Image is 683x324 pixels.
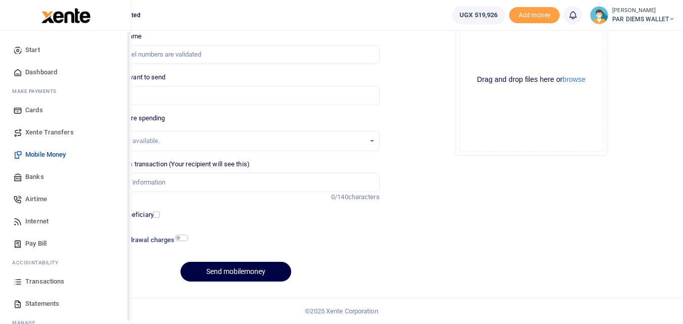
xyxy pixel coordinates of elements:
span: PAR DIEMS WALLET [612,15,675,24]
a: Mobile Money [8,144,123,166]
a: Internet [8,210,123,233]
a: logo-small logo-large logo-large [40,11,90,19]
div: Drag and drop files here or [460,75,603,84]
span: Banks [25,172,44,182]
a: Start [8,39,123,61]
span: ake Payments [17,87,57,95]
span: UGX 519,926 [460,10,497,20]
small: [PERSON_NAME] [612,7,675,15]
a: Xente Transfers [8,121,123,144]
li: M [8,83,123,99]
button: Send mobilemoney [180,262,291,282]
span: Start [25,45,40,55]
label: Memo for this transaction (Your recipient will see this) [92,159,250,169]
img: profile-user [590,6,608,24]
a: Cards [8,99,123,121]
div: No options available. [100,136,365,146]
span: Dashboard [25,67,57,77]
a: Transactions [8,270,123,293]
li: Toup your wallet [509,7,560,24]
span: countability [20,259,58,266]
img: logo-large [41,8,90,23]
span: Internet [25,216,49,226]
div: File Uploader [456,4,607,156]
span: Cards [25,105,43,115]
a: UGX 519,926 [452,6,505,24]
span: Airtime [25,194,47,204]
button: browse [563,76,585,83]
a: Dashboard [8,61,123,83]
input: UGX [92,86,379,105]
li: Wallet ballance [448,6,509,24]
span: Add money [509,7,560,24]
a: Add money [509,11,560,18]
input: Enter extra information [92,173,379,192]
span: Transactions [25,276,64,287]
span: characters [348,193,380,201]
a: Banks [8,166,123,188]
h6: Include withdrawal charges [94,236,184,244]
span: Xente Transfers [25,127,74,137]
a: Statements [8,293,123,315]
span: Statements [25,299,59,309]
span: 0/140 [331,193,348,201]
a: Pay Bill [8,233,123,255]
a: profile-user [PERSON_NAME] PAR DIEMS WALLET [590,6,675,24]
span: Mobile Money [25,150,66,160]
span: Pay Bill [25,239,47,249]
li: Ac [8,255,123,270]
a: Airtime [8,188,123,210]
input: MTN & Airtel numbers are validated [92,45,379,64]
